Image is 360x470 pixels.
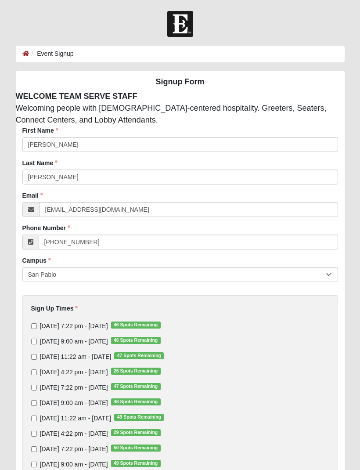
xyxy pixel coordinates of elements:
span: 47 Spots Remaining [114,352,164,359]
input: [DATE] 7:22 pm - [DATE]46 Spots Remaining [31,323,37,329]
span: 50 Spots Remaining [111,445,161,452]
span: [DATE] 9:00 am - [DATE] [40,338,108,345]
span: [DATE] 7:22 pm - [DATE] [40,322,108,329]
span: [DATE] 11:22 am - [DATE] [40,415,112,422]
span: [DATE] 9:00 am - [DATE] [40,399,108,406]
span: [DATE] 11:22 am - [DATE] [40,353,112,360]
label: Email [22,191,43,200]
input: [DATE] 11:22 am - [DATE]49 Spots Remaining [31,416,37,421]
input: [DATE] 11:22 am - [DATE]47 Spots Remaining [31,354,37,360]
input: [DATE] 9:00 am - [DATE]46 Spots Remaining [31,339,37,344]
input: [DATE] 7:22 pm - [DATE]47 Spots Remaining [31,385,37,390]
label: Sign Up Times [31,304,78,313]
img: Church of Eleven22 Logo [167,11,193,37]
span: 48 Spots Remaining [111,398,161,405]
label: Last Name [22,159,58,167]
input: [DATE] 7:22 pm - [DATE]50 Spots Remaining [31,446,37,452]
span: [DATE] 7:22 pm - [DATE] [40,384,108,391]
span: [DATE] 9:00 am - [DATE] [40,461,108,468]
input: [DATE] 9:00 am - [DATE]49 Spots Remaining [31,462,37,467]
span: [DATE] 7:22 pm - [DATE] [40,445,108,452]
span: [DATE] 4:22 pm - [DATE] [40,430,108,437]
span: 47 Spots Remaining [111,383,161,390]
span: 46 Spots Remaining [111,337,161,344]
div: Welcoming people with [DEMOGRAPHIC_DATA]-centered hospitality. Greeters, Seaters, Connect Centers... [9,90,351,126]
span: 49 Spots Remaining [114,414,164,421]
input: [DATE] 9:00 am - [DATE]48 Spots Remaining [31,400,37,406]
span: 29 Spots Remaining [111,429,161,436]
strong: WELCOME TEAM SERVE STAFF [16,92,137,101]
h4: Signup Form [16,77,345,87]
span: [DATE] 4:22 pm - [DATE] [40,369,108,376]
input: [DATE] 4:22 pm - [DATE]26 Spots Remaining [31,369,37,375]
input: [DATE] 4:22 pm - [DATE]29 Spots Remaining [31,431,37,437]
li: Event Signup [29,49,74,58]
span: 49 Spots Remaining [111,460,161,467]
span: 46 Spots Remaining [111,322,161,329]
label: Phone Number [22,224,71,232]
label: First Name [22,126,58,135]
span: 26 Spots Remaining [111,368,161,375]
label: Campus [22,256,51,265]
